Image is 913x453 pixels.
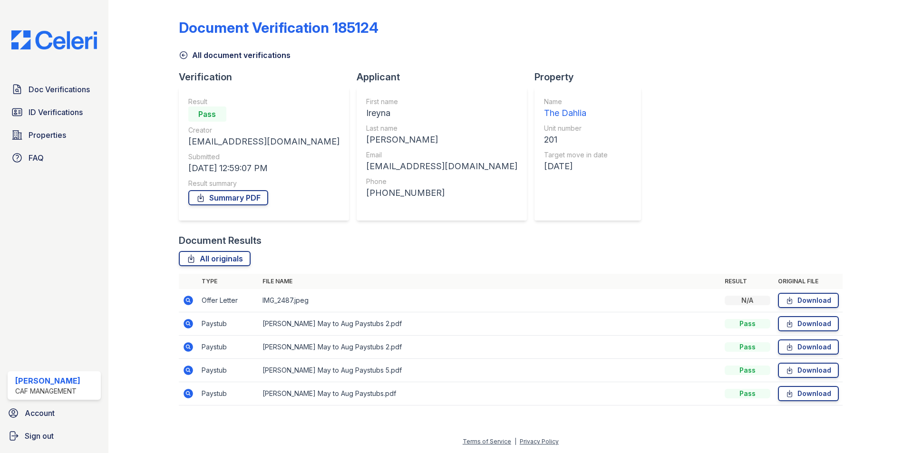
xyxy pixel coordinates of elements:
[259,289,721,312] td: IMG_2487.jpeg
[366,124,517,133] div: Last name
[366,150,517,160] div: Email
[198,359,259,382] td: Paystub
[366,133,517,146] div: [PERSON_NAME]
[778,293,839,308] a: Download
[8,103,101,122] a: ID Verifications
[778,339,839,355] a: Download
[4,426,105,445] a: Sign out
[544,97,608,120] a: Name The Dahlia
[15,375,80,386] div: [PERSON_NAME]
[188,125,340,135] div: Creator
[198,382,259,405] td: Paystub
[725,342,770,352] div: Pass
[366,186,517,200] div: [PHONE_NUMBER]
[725,389,770,398] div: Pass
[188,152,340,162] div: Submitted
[179,234,262,247] div: Document Results
[774,274,843,289] th: Original file
[198,289,259,312] td: Offer Letter
[179,19,379,36] div: Document Verification 185124
[4,404,105,423] a: Account
[198,274,259,289] th: Type
[188,106,226,122] div: Pass
[25,407,55,419] span: Account
[515,438,516,445] div: |
[188,179,340,188] div: Result summary
[520,438,559,445] a: Privacy Policy
[8,125,101,145] a: Properties
[29,129,66,141] span: Properties
[259,382,721,405] td: [PERSON_NAME] May to Aug Paystubs.pdf
[29,106,83,118] span: ID Verifications
[544,106,608,120] div: The Dahlia
[544,133,608,146] div: 201
[366,160,517,173] div: [EMAIL_ADDRESS][DOMAIN_NAME]
[721,274,774,289] th: Result
[725,366,770,375] div: Pass
[357,70,534,84] div: Applicant
[259,359,721,382] td: [PERSON_NAME] May to Aug Paystubs 5.pdf
[198,336,259,359] td: Paystub
[778,316,839,331] a: Download
[778,386,839,401] a: Download
[179,49,291,61] a: All document verifications
[544,150,608,160] div: Target move in date
[366,177,517,186] div: Phone
[188,97,340,106] div: Result
[259,336,721,359] td: [PERSON_NAME] May to Aug Paystubs 2.pdf
[15,386,80,396] div: CAF Management
[188,162,340,175] div: [DATE] 12:59:07 PM
[179,251,251,266] a: All originals
[29,152,44,164] span: FAQ
[188,190,268,205] a: Summary PDF
[259,312,721,336] td: [PERSON_NAME] May to Aug Paystubs 2.pdf
[366,106,517,120] div: Ireyna
[259,274,721,289] th: File name
[29,84,90,95] span: Doc Verifications
[366,97,517,106] div: First name
[198,312,259,336] td: Paystub
[725,296,770,305] div: N/A
[463,438,511,445] a: Terms of Service
[544,97,608,106] div: Name
[25,430,54,442] span: Sign out
[8,148,101,167] a: FAQ
[725,319,770,328] div: Pass
[534,70,649,84] div: Property
[544,124,608,133] div: Unit number
[778,363,839,378] a: Download
[4,30,105,49] img: CE_Logo_Blue-a8612792a0a2168367f1c8372b55b34899dd931a85d93a1a3d3e32e68fde9ad4.png
[188,135,340,148] div: [EMAIL_ADDRESS][DOMAIN_NAME]
[8,80,101,99] a: Doc Verifications
[179,70,357,84] div: Verification
[544,160,608,173] div: [DATE]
